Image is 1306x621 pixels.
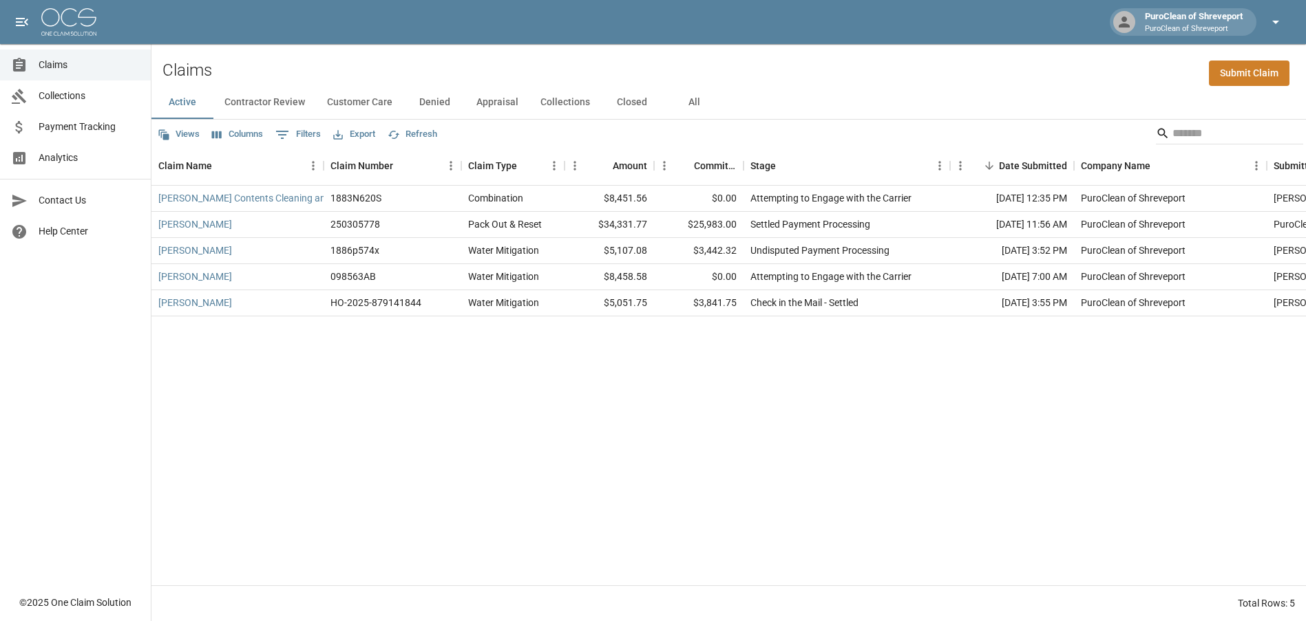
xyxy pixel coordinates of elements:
[1139,10,1248,34] div: PuroClean of Shreveport
[544,155,565,176] button: Menu
[593,156,613,175] button: Sort
[929,155,950,176] button: Menu
[209,124,266,145] button: Select columns
[565,212,654,238] div: $34,331.77
[950,146,1074,185] div: Date Submitted
[39,151,140,165] span: Analytics
[8,8,36,36] button: open drawer
[324,146,461,185] div: Claim Number
[1238,596,1295,610] div: Total Rows: 5
[999,146,1067,185] div: Date Submitted
[465,86,529,119] button: Appraisal
[403,86,465,119] button: Denied
[158,270,232,283] a: [PERSON_NAME]
[744,146,950,185] div: Stage
[1081,243,1186,257] div: PuroClean of Shreveport
[565,290,654,316] div: $5,051.75
[468,191,523,205] div: Combination
[654,212,744,238] div: $25,983.00
[162,61,212,80] h2: Claims
[468,146,517,185] div: Claim Type
[158,243,232,257] a: [PERSON_NAME]
[158,146,212,185] div: Claim Name
[1081,270,1186,283] div: PuroClean of Shreveport
[950,290,1074,316] div: [DATE] 3:55 PM
[39,89,140,103] span: Collections
[41,8,96,36] img: ocs-logo-white-transparent.png
[19,596,131,609] div: © 2025 One Claim Solution
[330,124,379,145] button: Export
[750,146,776,185] div: Stage
[980,156,999,175] button: Sort
[1209,61,1289,86] a: Submit Claim
[654,155,675,176] button: Menu
[565,146,654,185] div: Amount
[330,191,381,205] div: 1883N620S
[613,146,647,185] div: Amount
[529,86,601,119] button: Collections
[950,238,1074,264] div: [DATE] 3:52 PM
[468,296,539,309] div: Water Mitigation
[158,191,369,205] a: [PERSON_NAME] Contents Cleaning and Packout
[654,146,744,185] div: Committed Amount
[384,124,441,145] button: Refresh
[1156,122,1303,147] div: Search
[565,264,654,290] div: $8,458.58
[750,270,912,283] div: Attempting to Engage with the Carrier
[750,296,859,309] div: Check in the Mail - Settled
[441,155,461,176] button: Menu
[39,120,140,134] span: Payment Tracking
[154,124,203,145] button: Views
[517,156,536,175] button: Sort
[151,146,324,185] div: Claim Name
[468,270,539,283] div: Water Mitigation
[461,146,565,185] div: Claim Type
[950,186,1074,212] div: [DATE] 12:35 PM
[675,156,694,175] button: Sort
[654,238,744,264] div: $3,442.32
[654,186,744,212] div: $0.00
[39,224,140,239] span: Help Center
[750,217,870,231] div: Settled Payment Processing
[601,86,663,119] button: Closed
[654,290,744,316] div: $3,841.75
[663,86,725,119] button: All
[39,58,140,72] span: Claims
[750,191,912,205] div: Attempting to Engage with the Carrier
[158,296,232,309] a: [PERSON_NAME]
[316,86,403,119] button: Customer Care
[330,217,380,231] div: 250305778
[565,238,654,264] div: $5,107.08
[330,270,376,283] div: 098563AB
[213,86,316,119] button: Contractor Review
[950,155,971,176] button: Menu
[151,86,1306,119] div: dynamic tabs
[565,186,654,212] div: $8,451.56
[39,193,140,208] span: Contact Us
[694,146,737,185] div: Committed Amount
[468,217,542,231] div: Pack Out & Reset
[776,156,795,175] button: Sort
[1150,156,1170,175] button: Sort
[212,156,231,175] button: Sort
[330,243,379,257] div: 1886p574x
[1081,296,1186,309] div: PuroClean of Shreveport
[303,155,324,176] button: Menu
[468,243,539,257] div: Water Mitigation
[272,124,324,146] button: Show filters
[1246,155,1267,176] button: Menu
[950,264,1074,290] div: [DATE] 7:00 AM
[750,243,889,257] div: Undisputed Payment Processing
[950,212,1074,238] div: [DATE] 11:56 AM
[393,156,412,175] button: Sort
[330,146,393,185] div: Claim Number
[330,296,421,309] div: HO-2025-879141844
[1081,146,1150,185] div: Company Name
[1081,191,1186,205] div: PuroClean of Shreveport
[151,86,213,119] button: Active
[565,155,585,176] button: Menu
[1081,217,1186,231] div: PuroClean of Shreveport
[1145,23,1243,35] p: PuroClean of Shreveport
[158,217,232,231] a: [PERSON_NAME]
[654,264,744,290] div: $0.00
